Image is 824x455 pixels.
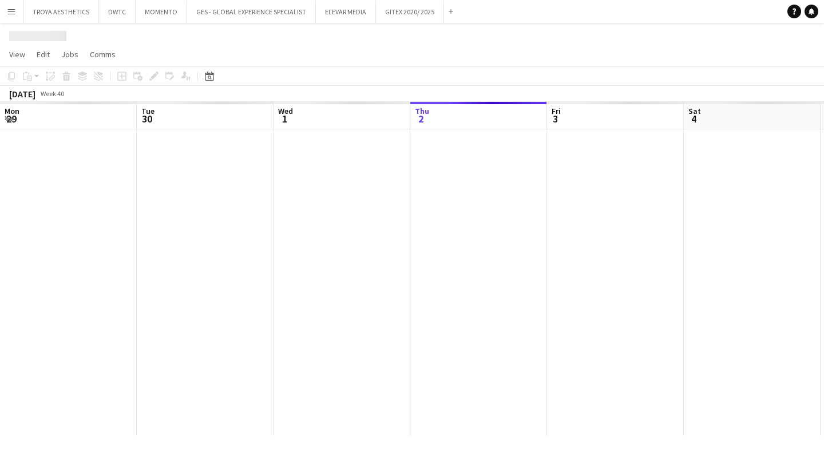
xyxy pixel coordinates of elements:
[90,49,116,60] span: Comms
[278,106,293,116] span: Wed
[32,47,54,62] a: Edit
[550,112,561,125] span: 3
[136,1,187,23] button: MOMENTO
[9,49,25,60] span: View
[316,1,376,23] button: ELEVAR MEDIA
[687,112,701,125] span: 4
[187,1,316,23] button: GES - GLOBAL EXPERIENCE SPECIALIST
[9,88,35,100] div: [DATE]
[85,47,120,62] a: Comms
[688,106,701,116] span: Sat
[38,89,66,98] span: Week 40
[3,112,19,125] span: 29
[376,1,444,23] button: GITEX 2020/ 2025
[413,112,429,125] span: 2
[61,49,78,60] span: Jobs
[57,47,83,62] a: Jobs
[552,106,561,116] span: Fri
[140,112,154,125] span: 30
[37,49,50,60] span: Edit
[99,1,136,23] button: DWTC
[5,47,30,62] a: View
[23,1,99,23] button: TROYA AESTHETICS
[5,106,19,116] span: Mon
[141,106,154,116] span: Tue
[276,112,293,125] span: 1
[415,106,429,116] span: Thu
